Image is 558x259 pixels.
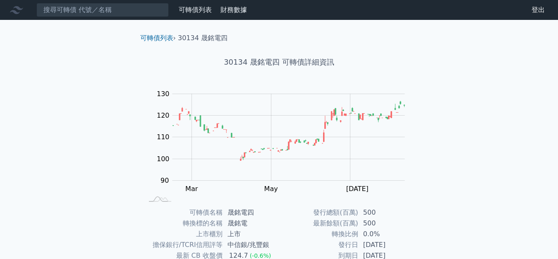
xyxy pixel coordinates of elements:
td: 0.0% [358,229,415,240]
h1: 30134 晟銘電四 可轉債詳細資訊 [134,56,425,68]
input: 搜尋可轉債 代號／名稱 [36,3,169,17]
tspan: Mar [185,185,198,193]
a: 可轉債列表 [179,6,212,14]
a: 可轉債列表 [140,34,173,42]
td: 擔保銀行/TCRI信用評等 [144,240,223,250]
td: 上市 [223,229,279,240]
tspan: May [264,185,278,193]
td: 晟銘電 [223,218,279,229]
tspan: 130 [157,90,170,98]
tspan: 90 [160,177,169,184]
td: 發行總額(百萬) [279,207,358,218]
td: 上市櫃別 [144,229,223,240]
tspan: 100 [157,155,170,163]
td: 轉換比例 [279,229,358,240]
g: Chart [153,90,417,210]
td: [DATE] [358,240,415,250]
tspan: 120 [157,111,170,119]
td: 500 [358,207,415,218]
a: 登出 [525,3,551,17]
td: 可轉債名稱 [144,207,223,218]
td: 轉換標的名稱 [144,218,223,229]
li: › [140,33,176,43]
li: 30134 晟銘電四 [178,33,228,43]
tspan: [DATE] [346,185,369,193]
tspan: 110 [157,133,170,141]
td: 最新餘額(百萬) [279,218,358,229]
span: (-0.6%) [250,252,271,259]
a: 財務數據 [220,6,247,14]
td: 中信銀/兆豐銀 [223,240,279,250]
td: 發行日 [279,240,358,250]
td: 晟銘電四 [223,207,279,218]
td: 500 [358,218,415,229]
